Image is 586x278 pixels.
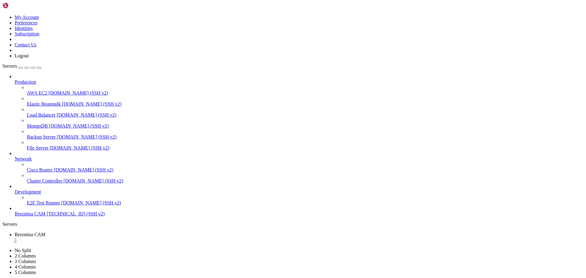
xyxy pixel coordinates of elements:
a: Cluster Controller [DOMAIN_NAME] (SSH v2) [27,178,584,184]
span: [DOMAIN_NAME] (SSH v2) [49,123,109,128]
span: Load Balancer [27,112,56,117]
span: [DOMAIN_NAME] (SSH v2) [57,134,117,139]
a: Logout [15,53,29,58]
a: No Split [15,248,31,253]
li: Cluster Controller [DOMAIN_NAME] (SSH v2) [27,173,584,184]
span: debian@vps-debian-11-basic-c1-r1-d25-eu-sof-1 [2,49,112,54]
span: MongoDB [27,123,48,128]
a: E2E Test Runner [DOMAIN_NAME] (SSH v2) [27,200,584,206]
x-row: Debian GNU/Linux comes with ABSOLUTELY NO WARRANTY, to the extent [2,34,507,39]
a: Elastic Beanstalk [DOMAIN_NAME] (SSH v2) [27,101,584,107]
a: Load Balancer [DOMAIN_NAME] (SSH v2) [27,112,584,118]
a: 4 Columns [15,264,36,269]
a: Identities [15,26,33,31]
span: Breznitsa CAM [15,232,45,237]
a: Backup Server [DOMAIN_NAME] (SSH v2) [27,134,584,140]
span: File Server [27,145,49,150]
li: AWS EC2 [DOMAIN_NAME] (SSH v2) [27,85,584,96]
a: MongoDB [DOMAIN_NAME] (SSH v2) [27,123,584,129]
li: Production [15,74,584,151]
span: Cluster Controller [27,178,62,183]
span: [DOMAIN_NAME] (SSH v2) [54,167,114,172]
li: Breznitsa CAM [TECHNICAL_ID] (SSH v2) [15,206,584,217]
div: (49, 9) [128,49,131,54]
span: [DOMAIN_NAME] (SSH v2) [63,178,123,183]
a: File Server [DOMAIN_NAME] (SSH v2) [27,145,584,151]
x-row: individual files in /usr/share/doc/*/copyright. [2,23,507,28]
a: Servers [2,63,42,69]
x-row: the exact distribution terms for each program are described in the [2,18,507,23]
a: Network [15,156,584,162]
a: Production [15,79,584,85]
li: MongoDB [DOMAIN_NAME] (SSH v2) [27,118,584,129]
span: E2E Test Runner [27,200,60,205]
span: ~ [115,49,117,54]
x-row: Linux vps-debian-11-basic-c1-r1-d25-eu-sof-1 5.10.0-35-amd64 #1 SMP Debian 5.10.237-1 ([DATE]) x8... [2,2,507,8]
a: Cisco Router [DOMAIN_NAME] (SSH v2) [27,167,584,173]
x-row: : $ [2,49,507,54]
span: [DOMAIN_NAME] (SSH v2) [61,200,121,205]
li: Network [15,151,584,184]
li: Backup Server [DOMAIN_NAME] (SSH v2) [27,129,584,140]
span: Production [15,79,36,85]
div: Servers [2,222,584,227]
span: [DOMAIN_NAME] (SSH v2) [62,101,122,107]
a: 3 Columns [15,259,36,264]
a: Preferences [15,20,38,25]
span: [TECHNICAL_ID] (SSH v2) [47,211,105,216]
a: Breznitsa CAM [15,232,584,243]
x-row: Last login: [DATE] from [TECHNICAL_ID] [2,44,507,49]
span: Cisco Router [27,167,52,172]
span: Network [15,156,32,161]
a: Subscription [15,31,39,36]
a: 2 Columns [15,253,36,258]
li: Elastic Beanstalk [DOMAIN_NAME] (SSH v2) [27,96,584,107]
li: Development [15,184,584,206]
span: Breznitsa CAM [15,211,45,216]
a: Breznitsa CAM [TECHNICAL_ID] (SSH v2) [15,211,584,217]
x-row: permitted by applicable law. [2,39,507,44]
li: Cisco Router [DOMAIN_NAME] (SSH v2) [27,162,584,173]
li: E2E Test Runner [DOMAIN_NAME] (SSH v2) [27,195,584,206]
span: Backup Server [27,134,56,139]
a:  [15,237,584,243]
li: Load Balancer [DOMAIN_NAME] (SSH v2) [27,107,584,118]
a: My Account [15,15,39,20]
a: Development [15,189,584,195]
x-row: The programs included with the Debian GNU/Linux system are free software; [2,13,507,18]
span: Elastic Beanstalk [27,101,61,107]
span: [DOMAIN_NAME] (SSH v2) [50,145,110,150]
span: [DOMAIN_NAME] (SSH v2) [57,112,117,117]
li: File Server [DOMAIN_NAME] (SSH v2) [27,140,584,151]
a: Contact Us [15,42,37,47]
a: AWS EC2 [DOMAIN_NAME] (SSH v2) [27,90,584,96]
img: Shellngn [2,2,38,9]
span: AWS EC2 [27,90,47,96]
a: 5 Columns [15,270,36,275]
span: Development [15,189,41,194]
span: [DOMAIN_NAME] (SSH v2) [49,90,108,96]
span: Servers [2,63,17,69]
